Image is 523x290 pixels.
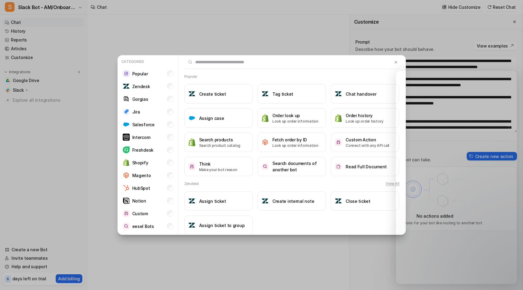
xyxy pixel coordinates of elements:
[132,121,155,128] p: Salesforce
[132,96,148,102] p: Gorgias
[346,137,389,143] h3: Custom Action
[261,139,269,146] img: Fetch order by ID
[184,216,253,235] button: Assign ticket to groupAssign ticket to group
[272,143,318,148] p: Look up order information
[132,71,148,77] p: Popular
[258,191,326,211] button: Create internal noteCreate internal note
[132,147,153,153] p: Freshdesk
[272,198,314,204] h3: Create internal note
[335,90,342,97] img: Chat handover
[272,112,318,119] h3: Order look up
[261,163,269,170] img: Search documents of another bot
[199,137,241,143] h3: Search products
[199,222,245,229] h3: Assign ticket to group
[272,91,293,97] h3: Tag ticket
[132,160,148,166] p: Shopify
[346,163,387,170] h3: Read Full Document
[396,71,517,284] iframe: Intercom live chat
[132,185,150,191] p: HubSpot
[184,108,253,128] button: Assign caseAssign case
[132,172,151,179] p: Magento
[132,198,146,204] p: Notion
[261,114,269,122] img: Order look up
[331,191,399,211] button: Close ticketClose ticket
[132,134,150,140] p: Intercom
[199,167,237,173] p: Make your bot reason
[184,181,199,186] h2: Zendesk
[188,163,196,170] img: Think
[261,90,269,97] img: Tag ticket
[335,197,342,205] img: Close ticket
[346,198,370,204] h3: Close ticket
[184,191,253,211] button: Assign ticketAssign ticket
[258,84,326,104] button: Tag ticketTag ticket
[184,74,198,79] h2: Popular
[331,84,399,104] button: Chat handoverChat handover
[132,223,154,229] p: eesel Bots
[199,161,237,167] h3: Think
[258,157,326,176] button: Search documents of another botSearch documents of another bot
[188,222,196,229] img: Assign ticket to group
[199,91,226,97] h3: Create ticket
[331,133,399,152] button: Custom ActionCustom ActionConnect with any API call
[188,197,196,205] img: Assign ticket
[132,83,150,90] p: Zendesk
[272,137,318,143] h3: Fetch order by ID
[346,91,376,97] h3: Chat handover
[184,157,253,176] button: ThinkThinkMake your bot reason
[346,143,389,148] p: Connect with any API call
[132,210,148,217] p: Custom
[335,163,342,170] img: Read Full Document
[120,58,176,66] p: Categories
[199,115,224,121] h3: Assign case
[258,133,326,152] button: Fetch order by IDFetch order by IDLook up order information
[335,114,342,122] img: Order history
[199,143,241,148] p: Search product catalog
[335,139,342,146] img: Custom Action
[132,109,140,115] p: Jira
[331,157,399,176] button: Read Full DocumentRead Full Document
[188,138,196,146] img: Search products
[261,197,269,205] img: Create internal note
[199,198,226,204] h3: Assign ticket
[386,181,399,186] button: View All
[331,108,399,128] button: Order historyOrder historyLook up order history
[272,119,318,124] p: Look up order information
[184,84,253,104] button: Create ticketCreate ticket
[188,114,196,122] img: Assign case
[188,90,196,97] img: Create ticket
[272,160,322,173] h3: Search documents of another bot
[258,108,326,128] button: Order look upOrder look upLook up order information
[346,112,383,119] h3: Order history
[184,133,253,152] button: Search productsSearch productsSearch product catalog
[346,119,383,124] p: Look up order history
